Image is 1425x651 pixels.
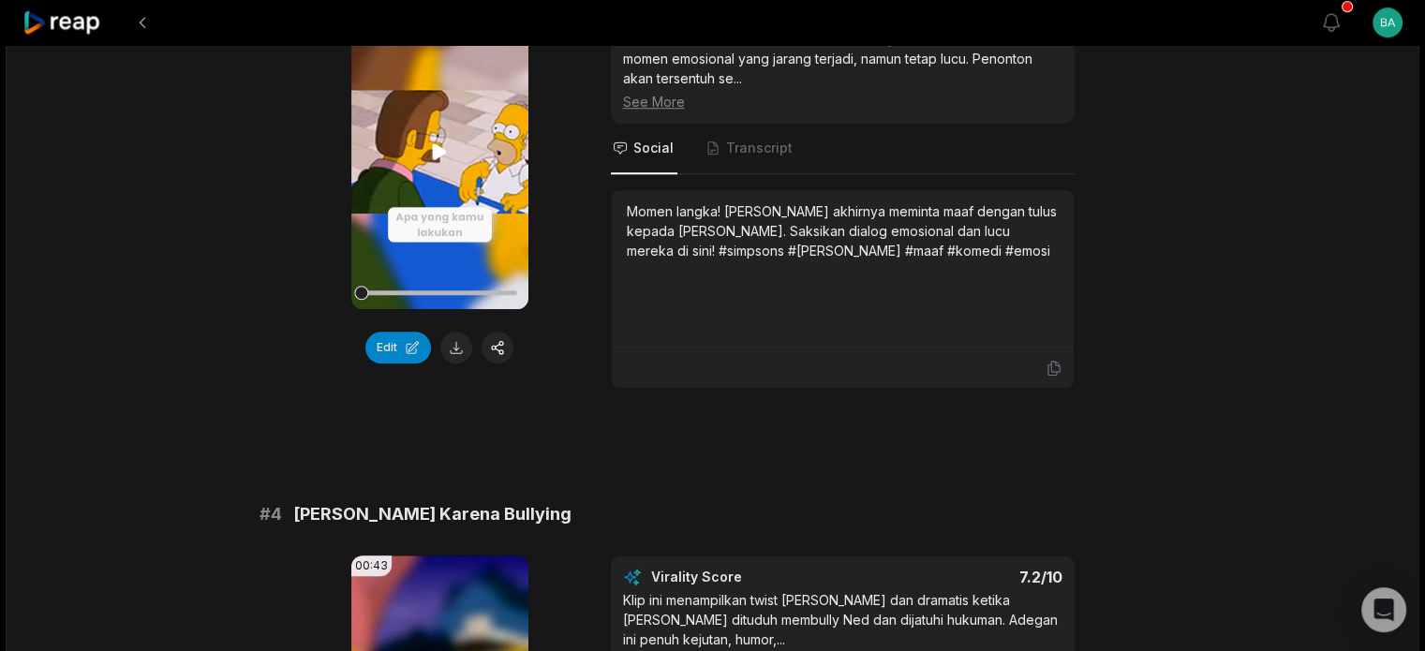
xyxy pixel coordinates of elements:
[627,201,1059,260] div: Momen langka! [PERSON_NAME] akhirnya meminta maaf dengan tulus kepada [PERSON_NAME]. Saksikan dia...
[726,139,793,157] span: Transcript
[611,124,1075,174] nav: Tabs
[623,29,1062,111] div: Permintaan maaf tulus dari [PERSON_NAME] ke Flanders adalah momen emosional yang jarang terjadi, ...
[1361,587,1406,632] div: Open Intercom Messenger
[260,501,282,527] span: # 4
[651,568,853,586] div: Virality Score
[293,501,571,527] span: [PERSON_NAME] Karena Bullying
[633,139,674,157] span: Social
[365,332,431,363] button: Edit
[861,568,1062,586] div: 7.2 /10
[623,92,1062,111] div: See More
